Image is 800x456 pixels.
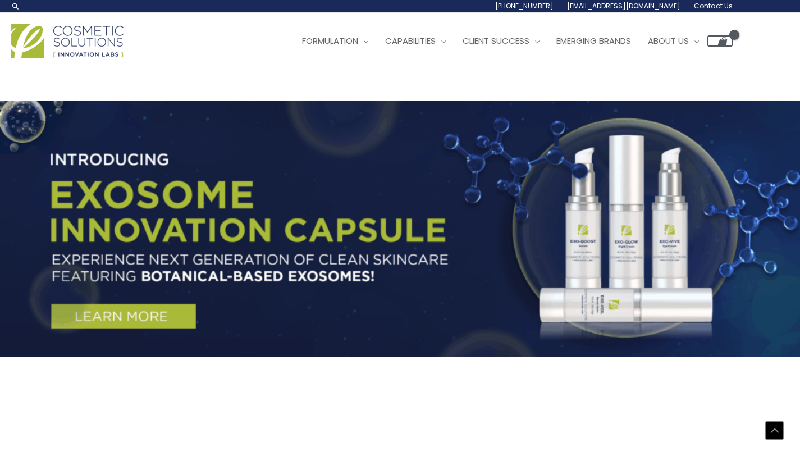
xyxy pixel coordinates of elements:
[463,35,529,47] span: Client Success
[567,1,680,11] span: [EMAIL_ADDRESS][DOMAIN_NAME]
[648,35,689,47] span: About Us
[556,35,631,47] span: Emerging Brands
[302,35,358,47] span: Formulation
[707,35,733,47] a: View Shopping Cart, empty
[548,24,639,58] a: Emerging Brands
[285,24,733,58] nav: Site Navigation
[454,24,548,58] a: Client Success
[385,35,436,47] span: Capabilities
[377,24,454,58] a: Capabilities
[694,1,733,11] span: Contact Us
[294,24,377,58] a: Formulation
[11,2,20,11] a: Search icon link
[639,24,707,58] a: About Us
[495,1,554,11] span: [PHONE_NUMBER]
[11,24,124,58] img: Cosmetic Solutions Logo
